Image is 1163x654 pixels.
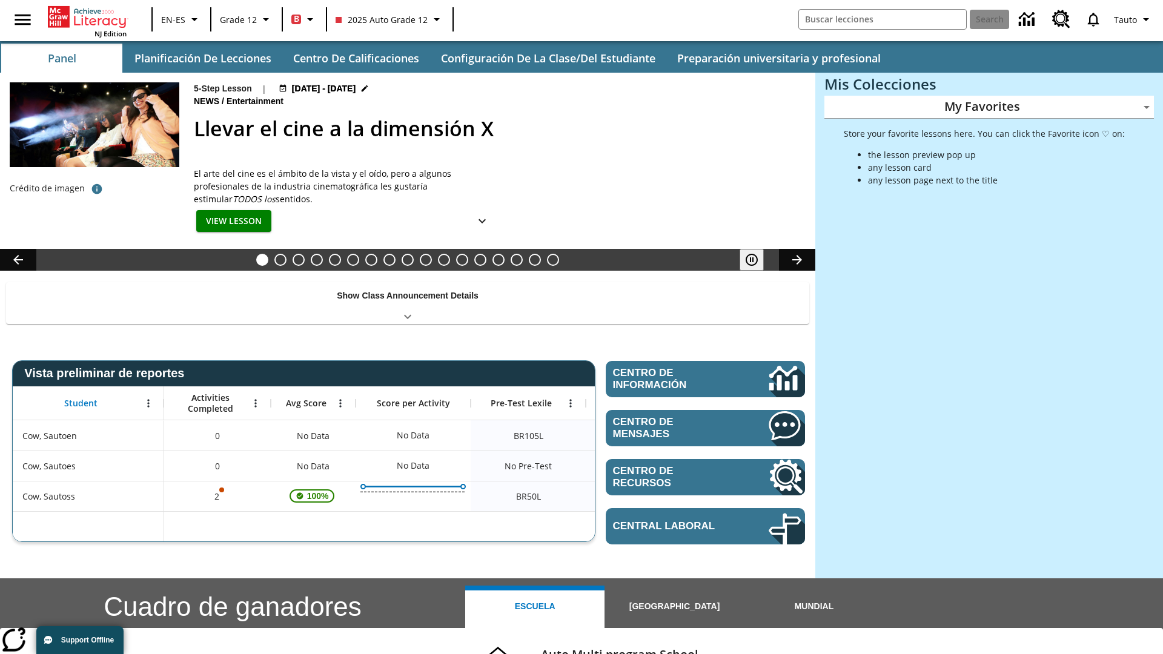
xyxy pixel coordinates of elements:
span: Centro de información [613,367,727,391]
span: EN-ES [161,13,185,26]
span: News [194,95,222,108]
button: Abrir menú [247,394,265,412]
button: Slide 6 The Last Homesteaders [347,254,359,266]
a: Notificaciones [1078,4,1109,35]
button: Slide 15 ¡Hurra por el Día de la Constitución! [511,254,523,266]
div: No Data, Cow, Sautoes [271,451,356,481]
button: Slide 10 The Invasion of the Free CD [420,254,432,266]
span: No Pre-Test, Cow, Sautoes [505,460,552,472]
button: Pausar [740,249,764,271]
button: Aug 18 - Aug 24 Elegir fechas [276,82,372,95]
a: Portada [48,5,127,29]
div: 0, Cow, Sautoen [164,420,271,451]
button: Slide 5 ¡Fuera! ¡Es privado! [329,254,341,266]
button: Abrir menú [331,394,350,412]
span: Entertainment [227,95,286,108]
li: the lesson preview pop up [868,148,1125,161]
span: / [222,96,224,106]
div: Beginning reader 105 Lexile, ER, Según la medida de lectura Lexile, el estudiante es un Lector Em... [586,420,701,451]
button: Panel [1,44,122,73]
span: B [294,12,299,27]
span: No Data [291,423,336,448]
span: Student [64,398,98,409]
input: search field [799,10,966,29]
li: any lesson card [868,161,1125,174]
a: Centro de información [1012,3,1045,36]
div: No Data, Cow, Sautoes [586,451,701,481]
div: , 100%, La puntuación media de 100% correspondiente al primer intento de este estudiante de respo... [271,481,356,511]
button: Perfil/Configuración [1109,8,1158,30]
p: El arte del cine es el ámbito de la vista y el oído, pero a algunos profesionales de la industria... [194,167,497,205]
button: Class: 2025 Auto Grade 12, Selecciona una clase [331,8,449,30]
button: Carrusel de lecciones, seguir [779,249,815,271]
h2: Llevar el cine a la dimensión X [194,113,801,144]
span: Grade 12 [220,13,257,26]
a: Centro de recursos, Se abrirá en una pestaña nueva. [1045,3,1078,36]
p: Store your favorite lessons here. You can click the Favorite icon ♡ on: [844,127,1125,140]
div: Pausar [740,249,776,271]
p: 5-Step Lesson [194,82,252,95]
em: TODOS los [233,193,276,205]
button: Language: EN-ES, Selecciona un idioma [156,8,207,30]
span: 2025 Auto Grade 12 [336,13,428,26]
span: Beginning reader 105 Lexile, Cow, Sautoen [514,429,543,442]
button: Slide 14 Between Two Worlds [492,254,505,266]
button: [GEOGRAPHIC_DATA] [605,586,744,628]
button: Slide 9 Fashion Forward in Ancient Rome [402,254,414,266]
span: Tauto [1114,13,1137,26]
span: 100% [302,485,334,507]
button: Slide 4 ¿Los autos del futuro? [311,254,323,266]
span: Activities Completed [170,392,250,414]
span: Vista preliminar de reportes [24,366,190,380]
span: Cow, Sautoen [22,429,77,442]
div: Show Class Announcement Details [6,282,809,324]
button: Configuración de la clase/del estudiante [431,44,665,73]
button: Planificación de lecciones [125,44,281,73]
div: Beginning reader 50 Lexile, ER, Según la medida de lectura Lexile, el estudiante es un Lector Eme... [586,481,701,511]
span: Central laboral [613,520,732,532]
button: Ver más [470,210,494,233]
span: No Data [291,454,336,478]
p: Show Class Announcement Details [337,289,479,302]
button: Support Offline [36,626,124,654]
button: Grado: Grade 12, Elige un grado [215,8,278,30]
p: 2 [213,490,222,503]
button: Slide 7 Solar Power to the People [365,254,377,266]
button: Slide 3 Animal Partners [293,254,305,266]
button: Abrir el menú lateral [5,2,41,38]
p: Crédito de imagen [10,182,85,194]
button: Boost El color de la clase es rojo. Cambiar el color de la clase. [287,8,322,30]
button: Slide 17 El equilibrio de la Constitución [547,254,559,266]
div: 0, Cow, Sautoes [164,451,271,481]
button: Slide 2 Día del Trabajo [274,254,287,266]
span: Score per Activity [377,398,450,409]
span: 0 [215,429,220,442]
span: Cow, Sautoss [22,490,75,503]
div: My Favorites [824,96,1154,119]
span: 0 [215,460,220,472]
img: El panel situado frente a los asientos rocía con agua nebulizada al feliz público en un cine equi... [10,82,179,167]
span: Support Offline [61,636,114,644]
span: [DATE] - [DATE] [292,82,356,95]
button: Abrir menú [139,394,157,412]
button: Slide 1 Llevar el cine a la dimensión X [256,254,268,266]
li: any lesson page next to the title [868,174,1125,187]
button: Crédito de foto: The Asahi Shimbun vía Getty Images [85,178,109,200]
a: Centro de información [606,361,805,397]
div: No Data, Cow, Sautoen [271,420,356,451]
h3: Mis Colecciones [824,76,1154,93]
button: Slide 13 Career Lesson [474,254,486,266]
button: Preparación universitaria y profesional [668,44,890,73]
span: Beginning reader 50 Lexile, Cow, Sautoss [516,490,541,503]
button: View Lesson [196,210,271,233]
span: | [262,82,267,95]
span: Cow, Sautoes [22,460,76,472]
span: NJ Edition [94,29,127,38]
button: Slide 8 Attack of the Terrifying Tomatoes [383,254,396,266]
button: Slide 11 Mixed Practice: Citing Evidence [438,254,450,266]
button: Mundial [744,586,884,628]
span: Pre-Test Lexile [491,398,552,409]
button: Slide 16 Point of View [529,254,541,266]
button: Centro de calificaciones [283,44,429,73]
